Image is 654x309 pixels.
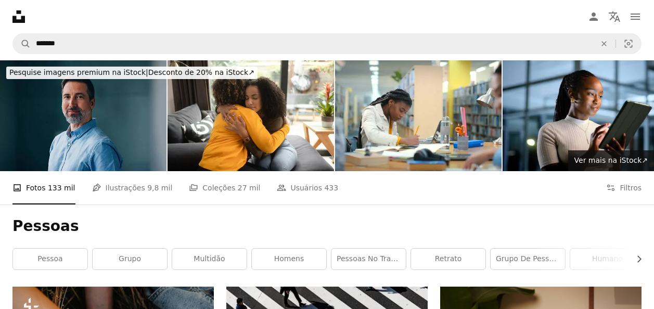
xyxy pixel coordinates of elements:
a: grupo de pessoas [491,249,565,269]
button: Idioma [604,6,625,27]
a: retrato [411,249,485,269]
a: Coleções 27 mil [189,171,260,204]
button: Pesquisa visual [616,34,641,54]
span: 433 [324,182,338,194]
a: multidão [172,249,247,269]
button: Filtros [606,171,642,204]
img: Escrita, estudo e caderno com mulher na biblioteca para pesquisa universitária, educação e tese d... [335,60,502,171]
a: pessoas no trabalho [331,249,406,269]
img: Uma adolescente em psicoterapia [168,60,334,171]
a: grupo [93,249,167,269]
h1: Pessoas [12,217,642,236]
button: Menu [625,6,646,27]
a: Usuários 433 [277,171,338,204]
a: Entrar / Cadastrar-se [583,6,604,27]
span: 27 mil [238,182,261,194]
button: Pesquise na Unsplash [13,34,31,54]
div: Desconto de 20% na iStock ↗ [6,67,258,79]
a: Início — Unsplash [12,10,25,23]
a: pessoa [13,249,87,269]
a: Ilustrações 9,8 mil [92,171,173,204]
a: Ver mais na iStock↗ [568,150,654,171]
button: Limpar [593,34,615,54]
a: humano [570,249,645,269]
span: 9,8 mil [147,182,172,194]
span: Ver mais na iStock ↗ [574,156,648,164]
button: rolar lista para a direita [630,249,642,269]
form: Pesquise conteúdo visual em todo o site [12,33,642,54]
span: Pesquise imagens premium na iStock | [9,68,148,76]
a: homens [252,249,326,269]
